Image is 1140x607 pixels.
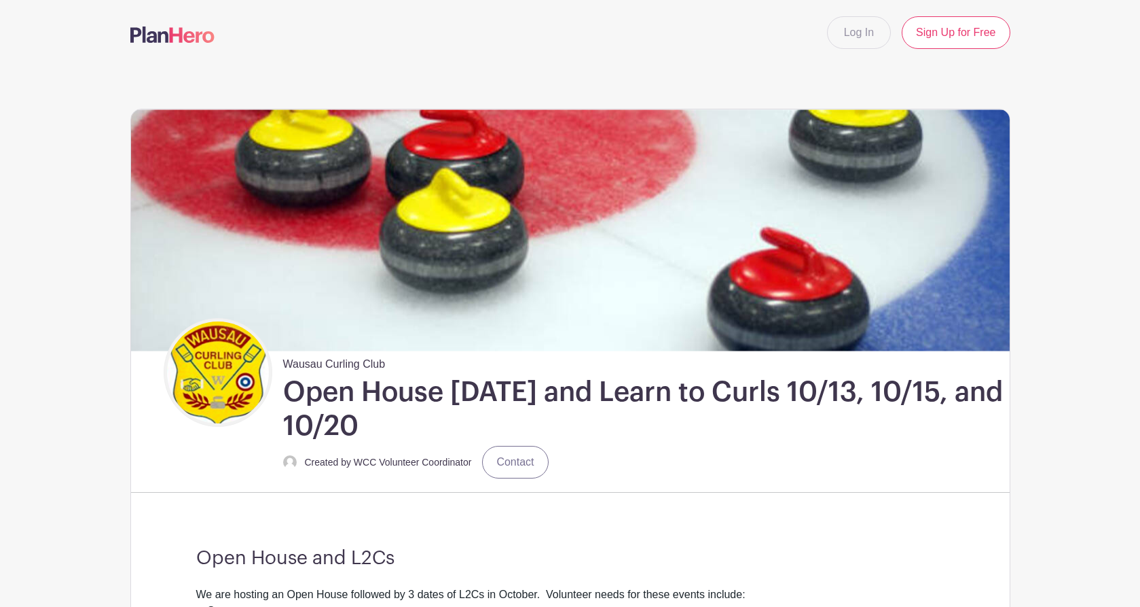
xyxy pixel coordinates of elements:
a: Log In [827,16,891,49]
img: default-ce2991bfa6775e67f084385cd625a349d9dcbb7a52a09fb2fda1e96e2d18dcdb.png [283,455,297,469]
small: Created by WCC Volunteer Coordinator [305,457,472,468]
h3: Open House and L2Cs [196,547,944,570]
img: WCC%20logo.png [167,322,269,423]
img: curling%20house%20with%20rocks.jpg [131,109,1010,351]
span: Wausau Curling Club [283,351,386,372]
h1: Open House [DATE] and Learn to Curls 10/13, 10/15, and 10/20 [283,375,1004,443]
a: Sign Up for Free [902,16,1010,49]
a: Contact [482,446,548,479]
div: We are hosting an Open House followed by 3 dates of L2Cs in October. Volunteer needs for these ev... [196,587,944,603]
img: logo-507f7623f17ff9eddc593b1ce0a138ce2505c220e1c5a4e2b4648c50719b7d32.svg [130,27,215,43]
